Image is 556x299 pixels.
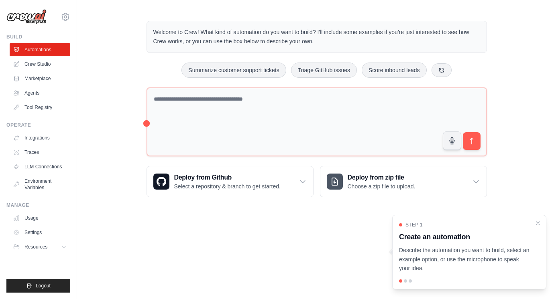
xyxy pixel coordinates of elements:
button: Summarize customer support tickets [181,63,286,78]
a: Settings [10,226,70,239]
h3: Deploy from Github [174,173,281,182]
img: Logo [6,9,47,24]
a: Usage [10,212,70,224]
a: Traces [10,146,70,159]
a: Crew Studio [10,58,70,71]
a: Marketplace [10,72,70,85]
button: Resources [10,240,70,253]
p: Choose a zip file to upload. [348,182,415,190]
h3: Deploy from zip file [348,173,415,182]
div: Manage [6,202,70,208]
div: Build [6,34,70,40]
a: Integrations [10,131,70,144]
div: Operate [6,122,70,128]
p: Select a repository & branch to get started. [174,182,281,190]
a: LLM Connections [10,160,70,173]
span: Step 1 [405,222,423,228]
span: Resources [24,244,47,250]
p: Welcome to Crew! What kind of automation do you want to build? I'll include some examples if you'... [153,28,480,46]
p: Describe the automation you want to build, select an example option, or use the microphone to spe... [399,246,530,273]
a: Tool Registry [10,101,70,114]
span: Logout [36,283,51,289]
button: Logout [6,279,70,293]
button: Triage GitHub issues [291,63,357,78]
a: Environment Variables [10,175,70,194]
button: Score inbound leads [362,63,427,78]
h3: Create an automation [399,231,530,242]
a: Agents [10,87,70,99]
button: Close walkthrough [535,220,541,226]
a: Automations [10,43,70,56]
